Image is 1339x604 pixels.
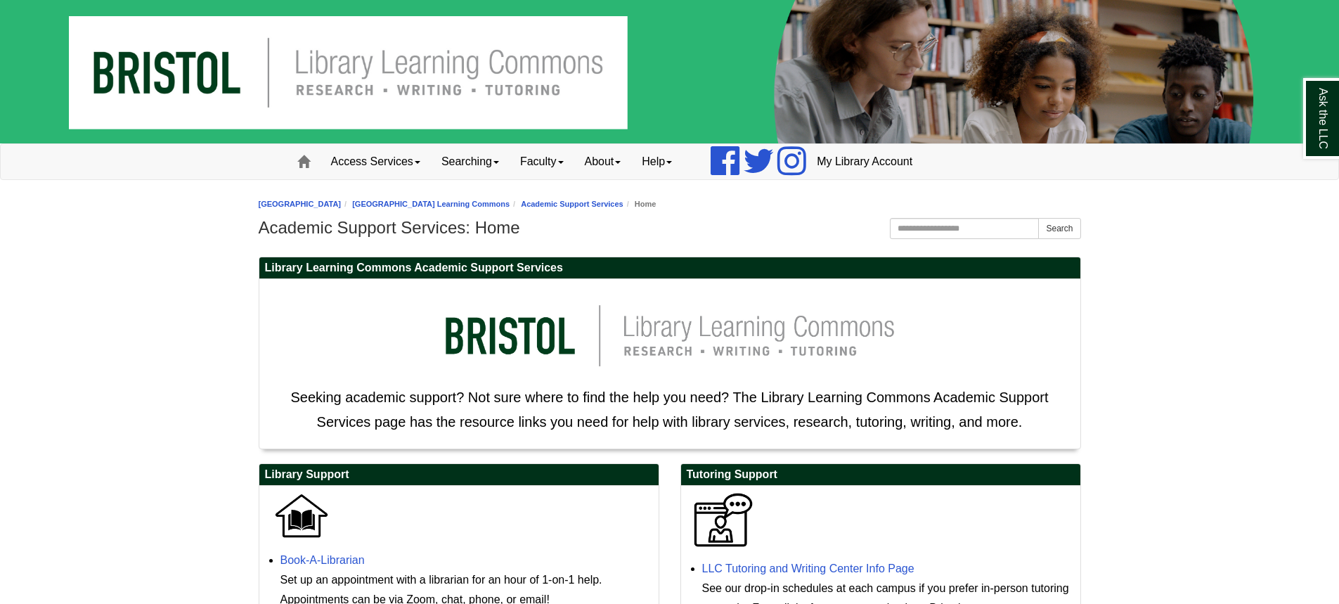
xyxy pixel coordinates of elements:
a: My Library Account [806,144,923,179]
a: [GEOGRAPHIC_DATA] Learning Commons [352,200,510,208]
h2: Library Learning Commons Academic Support Services [259,257,1080,279]
h2: Library Support [259,464,659,486]
img: llc logo [424,286,916,385]
a: Help [631,144,683,179]
a: Academic Support Services [521,200,623,208]
nav: breadcrumb [259,198,1081,211]
li: Home [623,198,656,211]
a: LLC Tutoring and Writing Center Info Page [702,563,914,574]
a: Book-A-Librarian [280,554,365,566]
h2: Tutoring Support [681,464,1080,486]
a: Access Services [321,144,431,179]
a: [GEOGRAPHIC_DATA] [259,200,342,208]
button: Search [1038,218,1080,239]
a: About [574,144,632,179]
span: Seeking academic support? Not sure where to find the help you need? The Library Learning Commons ... [290,390,1048,430]
a: Faculty [510,144,574,179]
h1: Academic Support Services: Home [259,218,1081,238]
a: Searching [431,144,510,179]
